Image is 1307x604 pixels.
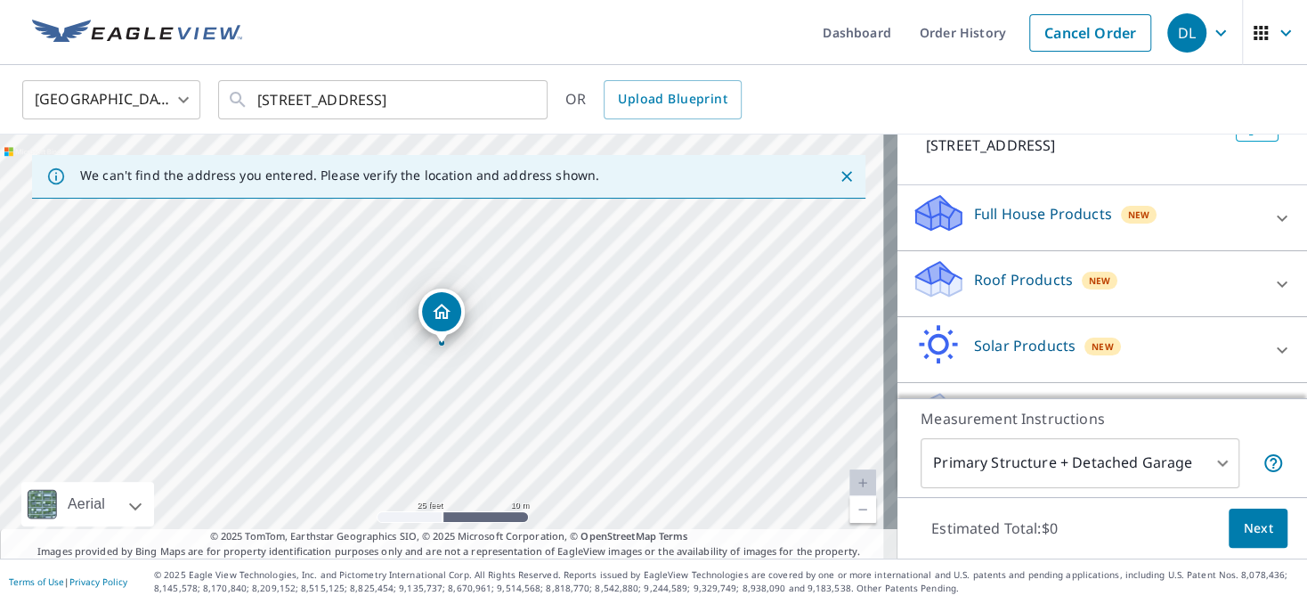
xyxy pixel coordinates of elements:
[974,335,1076,356] p: Solar Products
[210,529,688,544] span: © 2025 TomTom, Earthstar Geographics SIO, © 2025 Microsoft Corporation, ©
[1243,518,1273,540] span: Next
[1092,339,1114,354] span: New
[974,203,1112,224] p: Full House Products
[1229,509,1287,549] button: Next
[154,568,1298,595] p: © 2025 Eagle View Technologies, Inc. and Pictometry International Corp. All Rights Reserved. Repo...
[912,390,1293,441] div: Walls ProductsNew
[1128,208,1150,222] span: New
[835,165,858,188] button: Close
[1089,273,1111,288] span: New
[604,80,741,119] a: Upload Blueprint
[921,438,1239,488] div: Primary Structure + Detached Garage
[974,269,1073,290] p: Roof Products
[21,482,154,526] div: Aerial
[69,575,127,588] a: Privacy Policy
[917,509,1072,548] p: Estimated Total: $0
[618,88,727,110] span: Upload Blueprint
[849,496,876,523] a: Current Level 20, Zoom Out
[565,80,742,119] div: OR
[257,75,511,125] input: Search by address or latitude-longitude
[912,324,1293,375] div: Solar ProductsNew
[926,135,1229,156] p: [STREET_ADDRESS]
[9,576,127,587] p: |
[659,529,688,543] a: Terms
[912,192,1293,243] div: Full House ProductsNew
[32,20,242,46] img: EV Logo
[921,408,1284,429] p: Measurement Instructions
[80,167,599,184] p: We can't find the address you entered. Please verify the location and address shown.
[1262,453,1284,474] span: Your report will include the primary structure and a detached garage if one exists.
[418,289,465,344] div: Dropped pin, building 1, Residential property, 2288 55th St Somerset, WI 54025
[912,258,1293,309] div: Roof ProductsNew
[62,482,110,526] div: Aerial
[580,529,655,543] a: OpenStreetMap
[849,469,876,496] a: Current Level 20, Zoom In Disabled
[1167,13,1206,53] div: DL
[9,575,64,588] a: Terms of Use
[1029,14,1151,52] a: Cancel Order
[22,75,200,125] div: [GEOGRAPHIC_DATA]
